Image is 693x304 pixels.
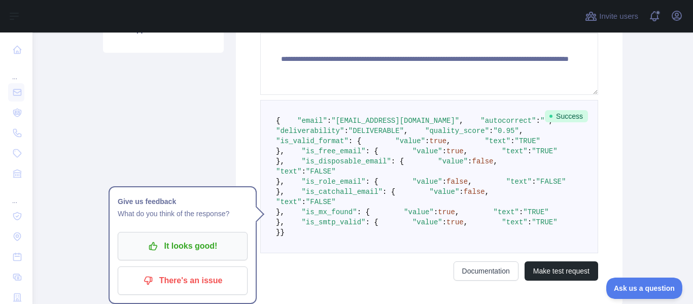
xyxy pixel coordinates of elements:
[446,178,468,186] span: false
[532,218,557,226] span: "TRUE"
[532,178,536,186] span: :
[434,208,438,216] span: :
[489,127,493,135] span: :
[468,178,472,186] span: ,
[365,178,378,186] span: : {
[442,178,446,186] span: :
[276,198,301,206] span: "text"
[118,195,248,208] h1: Give us feedback
[446,218,464,226] span: true
[430,188,460,196] span: "value"
[383,188,395,196] span: : {
[276,188,285,196] span: },
[485,188,489,196] span: ,
[301,167,305,176] span: :
[438,157,468,165] span: "value"
[125,272,240,289] p: There's an issue
[446,137,451,145] span: ,
[412,218,442,226] span: "value"
[276,218,285,226] span: },
[412,178,442,186] span: "value"
[454,261,518,281] a: Documentation
[404,127,408,135] span: ,
[510,137,514,145] span: :
[301,198,305,206] span: :
[519,127,523,135] span: ,
[276,167,301,176] span: "text"
[485,137,510,145] span: "text"
[404,208,434,216] span: "value"
[306,198,336,206] span: "FALSE"
[365,218,378,226] span: : {
[276,157,285,165] span: },
[8,185,24,205] div: ...
[525,261,598,281] button: Make test request
[455,208,459,216] span: ,
[276,137,349,145] span: "is_valid_format"
[125,238,240,255] p: It looks good!
[344,127,348,135] span: :
[276,208,285,216] span: },
[412,147,442,155] span: "value"
[276,117,280,125] span: {
[301,188,383,196] span: "is_catchall_email"
[532,147,557,155] span: "TRUE"
[494,208,519,216] span: "text"
[391,157,404,165] span: : {
[502,218,527,226] span: "text"
[276,147,285,155] span: },
[297,117,327,125] span: "email"
[519,208,523,216] span: :
[429,137,446,145] span: true
[536,117,540,125] span: :
[395,137,425,145] span: "value"
[276,228,280,237] span: }
[494,127,519,135] span: "0.95"
[301,157,391,165] span: "is_disposable_email"
[349,127,404,135] span: "DELIVERABLE"
[472,157,494,165] span: false
[118,266,248,295] button: There's an issue
[349,137,361,145] span: : {
[494,157,498,165] span: ,
[545,110,588,122] span: Success
[301,147,365,155] span: "is_free_email"
[464,147,468,155] span: ,
[301,178,365,186] span: "is_role_email"
[425,127,489,135] span: "quality_score"
[306,167,336,176] span: "FALSE"
[357,208,370,216] span: : {
[468,157,472,165] span: :
[523,208,548,216] span: "TRUE"
[118,208,248,220] p: What do you think of the response?
[528,218,532,226] span: :
[442,218,446,226] span: :
[540,117,549,125] span: ""
[276,178,285,186] span: },
[327,117,331,125] span: :
[480,117,536,125] span: "autocorrect"
[276,127,344,135] span: "deliverability"
[506,178,532,186] span: "text"
[301,208,357,216] span: "is_mx_found"
[459,188,463,196] span: :
[8,61,24,81] div: ...
[515,137,540,145] span: "TRUE"
[331,117,459,125] span: "[EMAIL_ADDRESS][DOMAIN_NAME]"
[599,11,638,22] span: Invite users
[606,278,683,299] iframe: Toggle Customer Support
[502,147,527,155] span: "text"
[438,208,455,216] span: true
[464,218,468,226] span: ,
[301,218,365,226] span: "is_smtp_valid"
[536,178,566,186] span: "FALSE"
[425,137,429,145] span: :
[280,228,284,237] span: }
[442,147,446,155] span: :
[118,232,248,260] button: It looks good!
[446,147,464,155] span: true
[528,147,532,155] span: :
[583,8,640,24] button: Invite users
[459,117,463,125] span: ,
[464,188,485,196] span: false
